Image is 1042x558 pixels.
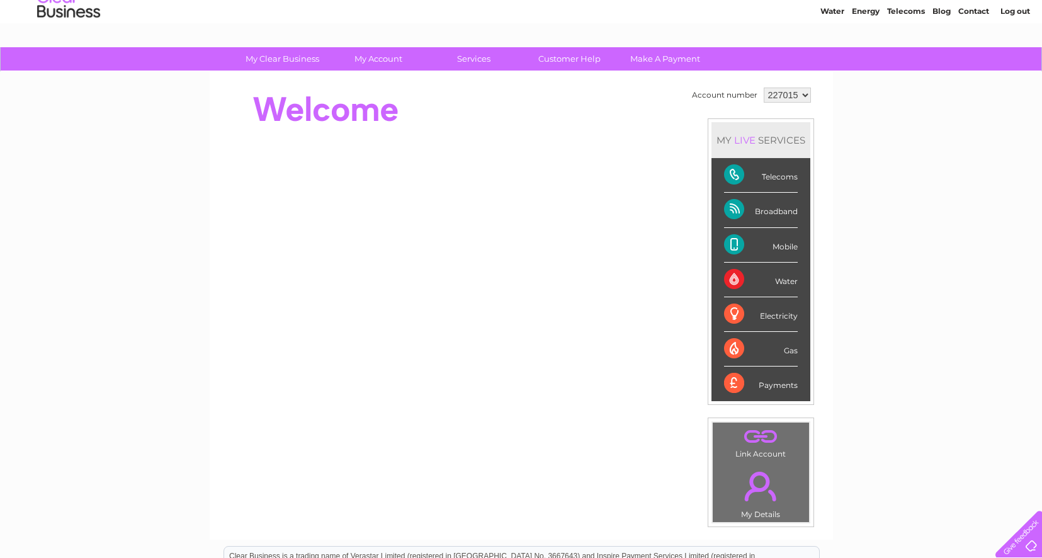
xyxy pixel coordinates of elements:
td: Link Account [712,422,810,462]
div: Clear Business is a trading name of Verastar Limited (registered in [GEOGRAPHIC_DATA] No. 3667643... [224,7,819,61]
a: Customer Help [518,47,621,71]
a: Log out [1000,54,1030,63]
a: . [716,464,806,508]
a: 0333 014 3131 [805,6,892,22]
div: Telecoms [724,158,798,193]
a: My Account [326,47,430,71]
a: Energy [852,54,880,63]
a: Water [820,54,844,63]
div: Broadband [724,193,798,227]
div: Gas [724,332,798,367]
div: MY SERVICES [711,122,810,158]
td: My Details [712,461,810,523]
div: Payments [724,367,798,401]
div: Electricity [724,297,798,332]
div: LIVE [732,134,758,146]
a: Make A Payment [613,47,717,71]
a: Contact [958,54,989,63]
td: Account number [689,84,761,106]
a: My Clear Business [230,47,334,71]
div: Mobile [724,228,798,263]
img: logo.png [37,33,101,71]
div: Water [724,263,798,297]
a: Blog [932,54,951,63]
a: Telecoms [887,54,925,63]
a: . [716,426,806,448]
a: Services [422,47,526,71]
